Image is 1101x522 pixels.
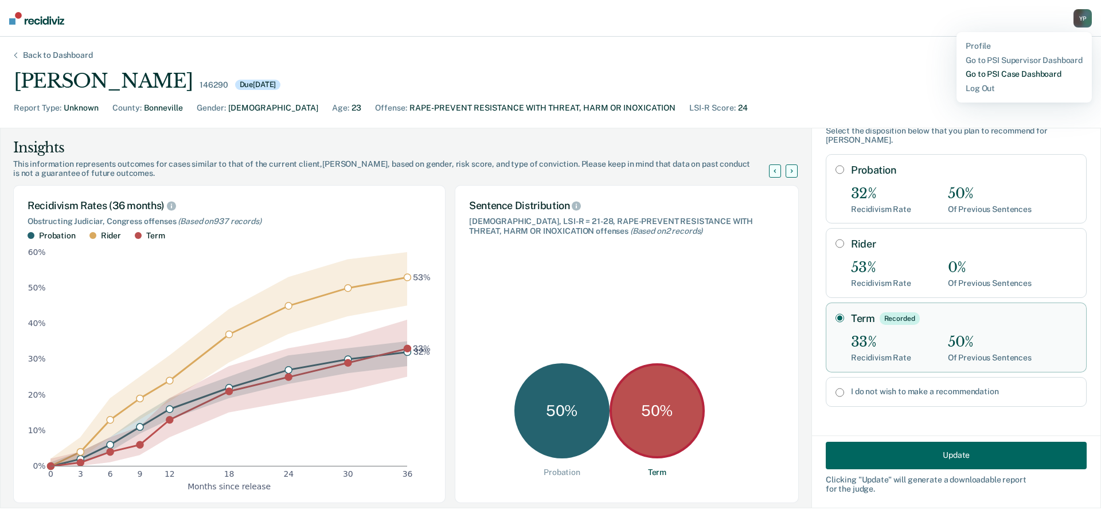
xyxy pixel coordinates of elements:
[28,425,46,434] text: 10%
[1073,9,1092,28] button: YP
[948,278,1032,288] div: Of Previous Sentences
[14,69,193,93] div: [PERSON_NAME]
[188,481,271,490] text: Months since release
[689,102,736,114] div: LSI-R Score :
[352,102,361,114] div: 23
[48,469,53,478] text: 0
[14,102,61,114] div: Report Type :
[851,387,1077,397] label: I do not wish to make a recommendation
[39,231,76,241] div: Probation
[851,238,1077,250] label: Rider
[28,248,46,470] g: y-axis tick label
[28,217,431,226] div: Obstructing Judiciar, Congress offenses
[514,363,610,458] div: 50 %
[50,252,407,466] g: area
[188,481,271,490] g: x-axis label
[826,441,1087,469] button: Update
[101,231,121,241] div: Rider
[948,186,1032,202] div: 50%
[13,139,783,157] div: Insights
[178,217,261,226] span: (Based on 937 records )
[851,334,911,351] div: 33%
[966,56,1083,65] a: Go to PSI Supervisor Dashboard
[948,205,1032,214] div: Of Previous Sentences
[375,102,407,114] div: Offense :
[413,343,431,352] text: 33%
[9,12,64,25] img: Recidiviz
[413,272,431,356] g: text
[966,69,1083,79] a: Go to PSI Case Dashboard
[826,474,1087,494] div: Clicking " Update " will generate a downloadable report for the judge.
[28,248,46,257] text: 60%
[826,126,1087,146] div: Select the disposition below that you plan to recommend for [PERSON_NAME] .
[738,102,748,114] div: 24
[28,319,46,328] text: 40%
[544,468,580,477] div: Probation
[28,199,431,212] div: Recidivism Rates (36 months)
[144,102,183,114] div: Bonneville
[630,226,702,236] span: (Based on 2 records )
[948,353,1032,363] div: Of Previous Sentences
[200,80,228,90] div: 146290
[64,102,99,114] div: Unknown
[235,80,281,90] div: Due [DATE]
[28,283,46,292] text: 50%
[33,461,46,470] text: 0%
[851,260,911,276] div: 53%
[966,41,1083,51] a: Profile
[966,84,1083,93] a: Log Out
[413,272,431,281] text: 53%
[9,50,107,60] div: Back to Dashboard
[413,347,431,356] text: 32%
[1073,9,1092,28] div: Y P
[28,390,46,399] text: 20%
[332,102,349,114] div: Age :
[851,353,911,363] div: Recidivism Rate
[13,159,783,179] div: This information represents outcomes for cases similar to that of the current client, [PERSON_NAM...
[138,469,143,478] text: 9
[948,260,1032,276] div: 0%
[48,469,412,478] g: x-axis tick label
[851,312,1077,325] label: Term
[851,205,911,214] div: Recidivism Rate
[851,164,1077,176] label: Probation
[283,469,294,478] text: 24
[197,102,226,114] div: Gender :
[469,199,784,212] div: Sentence Distribution
[108,469,113,478] text: 6
[228,102,318,114] div: [DEMOGRAPHIC_DATA]
[851,278,911,288] div: Recidivism Rate
[28,354,46,363] text: 30%
[880,312,920,325] div: Recorded
[78,469,83,478] text: 3
[146,231,165,241] div: Term
[165,469,175,478] text: 12
[851,186,911,202] div: 32%
[403,469,413,478] text: 36
[610,363,705,458] div: 50 %
[948,334,1032,351] div: 50%
[409,102,676,114] div: RAPE-PREVENT RESISTANCE WITH THREAT, HARM OR INOXICATION
[469,217,784,236] div: [DEMOGRAPHIC_DATA], LSI-R = 21-28, RAPE-PREVENT RESISTANCE WITH THREAT, HARM OR INOXICATION offenses
[648,468,666,477] div: Term
[343,469,353,478] text: 30
[112,102,142,114] div: County :
[224,469,235,478] text: 18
